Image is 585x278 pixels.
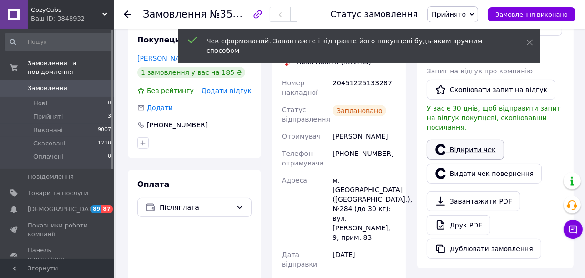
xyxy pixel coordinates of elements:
[124,10,131,19] div: Повернутися назад
[331,74,398,101] div: 20451225133287
[137,35,180,44] span: Покупець
[146,120,209,130] div: [PHONE_NUMBER]
[137,54,192,62] a: [PERSON_NAME]
[33,99,47,108] span: Нові
[108,153,111,161] span: 0
[210,8,277,20] span: №356883701
[331,246,398,273] div: [DATE]
[33,153,63,161] span: Оплачені
[331,10,418,19] div: Статус замовлення
[33,126,63,134] span: Виконані
[28,205,98,214] span: [DEMOGRAPHIC_DATA]
[427,140,504,160] a: Відкрити чек
[98,139,111,148] span: 1210
[282,150,323,167] span: Телефон отримувача
[333,105,386,116] div: Заплановано
[31,14,114,23] div: Ваш ID: 3848932
[331,145,398,172] div: [PHONE_NUMBER]
[108,99,111,108] span: 0
[98,126,111,134] span: 9007
[331,172,398,246] div: м. [GEOGRAPHIC_DATA] ([GEOGRAPHIC_DATA].), №284 (до 30 кг): вул. [PERSON_NAME], 9, прим. 83
[28,173,74,181] span: Повідомлення
[31,6,102,14] span: CozyCubs
[432,10,466,18] span: Прийнято
[137,67,245,78] div: 1 замовлення у вас на 185 ₴
[91,205,101,213] span: 89
[282,176,307,184] span: Адреса
[282,133,321,140] span: Отримувач
[427,80,555,100] button: Скопіювати запит на відгук
[33,113,63,121] span: Прийняті
[427,164,542,184] button: Видати чек повернення
[488,7,575,21] button: Замовлення виконано
[564,220,583,239] button: Чат з покупцем
[427,215,490,235] a: Друк PDF
[137,180,169,189] span: Оплата
[108,113,111,121] span: 3
[427,104,561,131] span: У вас є 30 днів, щоб відправити запит на відгук покупцеві, скопіювавши посилання.
[147,87,194,94] span: Без рейтингу
[143,9,207,20] span: Замовлення
[28,189,88,197] span: Товари та послуги
[28,59,114,76] span: Замовлення та повідомлення
[202,87,252,94] span: Додати відгук
[147,104,173,112] span: Додати
[28,221,88,238] span: Показники роботи компанії
[206,36,503,55] div: Чек сформований. Завантажте і відправте його покупцеві будь-яким зручним способом
[427,239,541,259] button: Дублювати замовлення
[101,205,112,213] span: 87
[282,106,330,123] span: Статус відправлення
[28,84,67,93] span: Замовлення
[5,33,112,51] input: Пошук
[160,202,232,213] span: Післяплата
[282,251,317,268] span: Дата відправки
[427,67,533,75] span: Запит на відгук про компанію
[28,246,88,263] span: Панель управління
[33,139,66,148] span: Скасовані
[282,79,318,96] span: Номер накладної
[495,11,568,18] span: Замовлення виконано
[331,128,398,145] div: [PERSON_NAME]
